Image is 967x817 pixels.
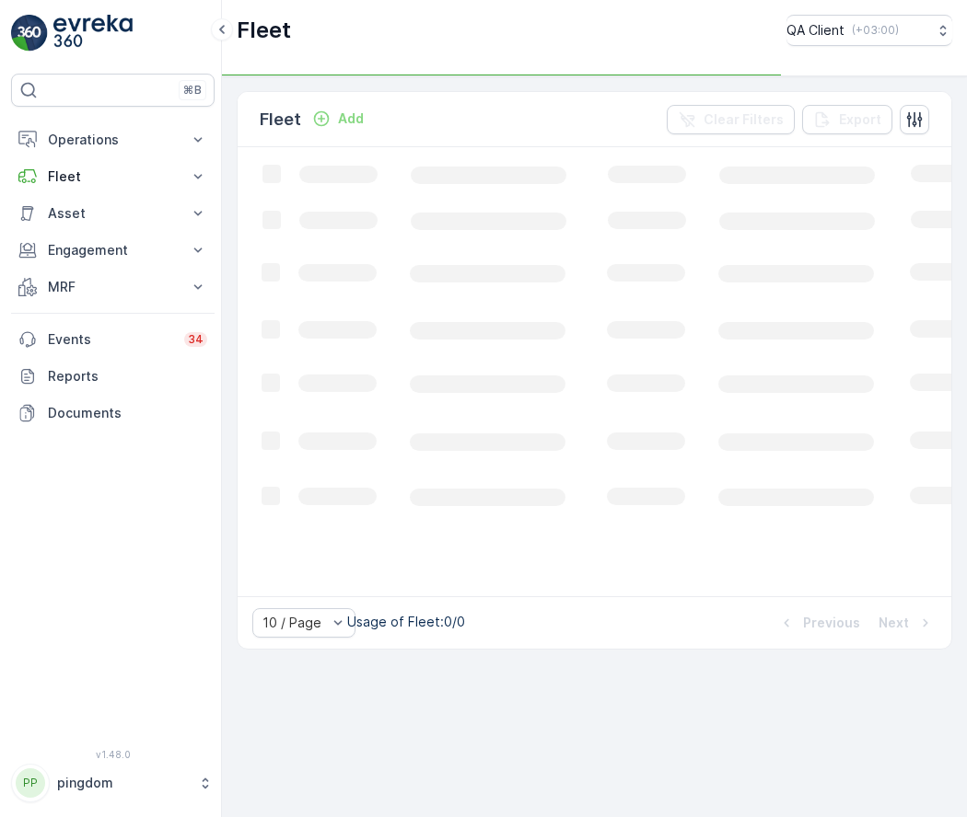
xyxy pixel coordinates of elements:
[11,232,215,269] button: Engagement
[11,15,48,52] img: logo
[839,110,881,129] p: Export
[786,15,952,46] button: QA Client(+03:00)
[852,23,899,38] p: ( +03:00 )
[347,613,465,631] p: Usage of Fleet : 0/0
[338,109,364,128] p: Add
[775,612,862,634] button: Previous
[11,121,215,158] button: Operations
[48,278,178,296] p: MRF
[11,395,215,432] a: Documents
[48,367,207,385] p: Reports
[305,108,371,130] button: Add
[11,749,215,760] span: v 1.48.0
[260,107,301,132] p: Fleet
[11,321,215,358] a: Events34
[879,614,909,632] p: Next
[11,195,215,232] button: Asset
[48,330,173,349] p: Events
[802,105,892,134] button: Export
[188,332,204,347] p: 34
[667,105,795,134] button: Clear Filters
[48,404,207,422] p: Documents
[11,358,215,395] a: Reports
[48,131,178,149] p: Operations
[57,774,189,792] p: pingdom
[48,241,178,259] p: Engagement
[11,764,215,802] button: PPpingdom
[48,167,178,186] p: Fleet
[237,16,291,45] p: Fleet
[11,269,215,305] button: MRF
[877,612,937,634] button: Next
[53,15,133,52] img: logo_light-DOdMpM7g.png
[183,83,202,98] p: ⌘B
[704,110,784,129] p: Clear Filters
[786,21,845,40] p: QA Client
[11,158,215,195] button: Fleet
[16,768,45,798] div: PP
[803,614,860,632] p: Previous
[48,204,178,223] p: Asset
